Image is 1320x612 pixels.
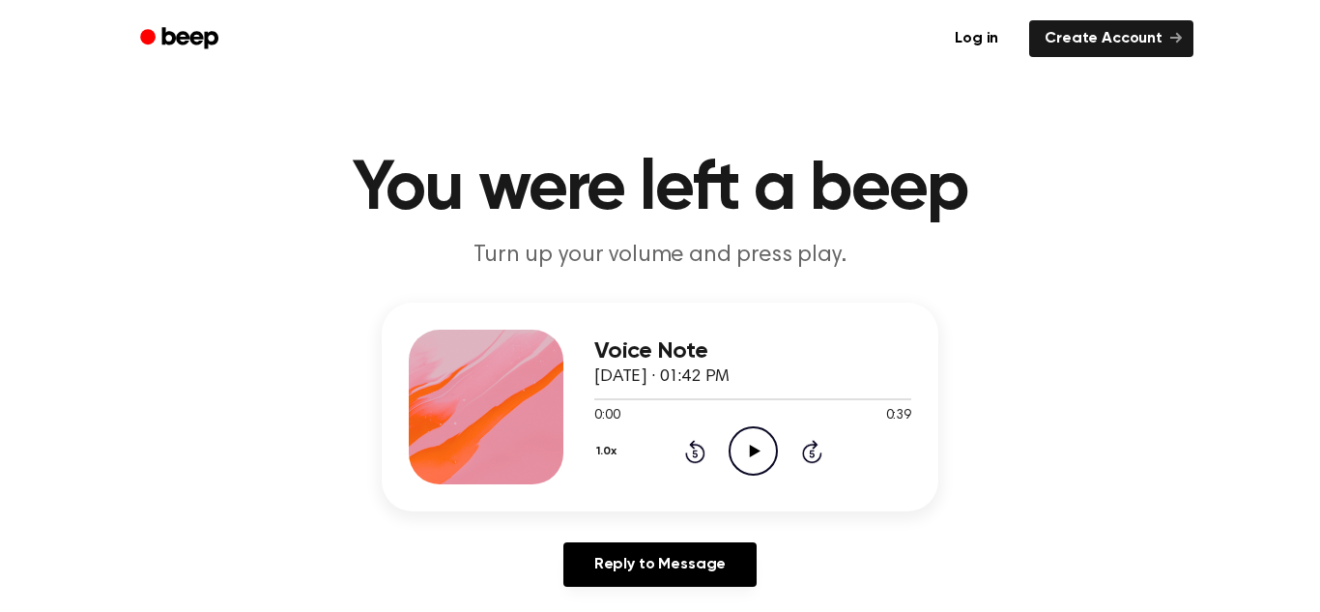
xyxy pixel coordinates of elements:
[563,542,757,587] a: Reply to Message
[886,406,911,426] span: 0:39
[594,406,619,426] span: 0:00
[165,155,1155,224] h1: You were left a beep
[1029,20,1193,57] a: Create Account
[935,16,1018,61] a: Log in
[289,240,1031,272] p: Turn up your volume and press play.
[594,435,623,468] button: 1.0x
[594,368,730,386] span: [DATE] · 01:42 PM
[594,338,911,364] h3: Voice Note
[127,20,236,58] a: Beep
